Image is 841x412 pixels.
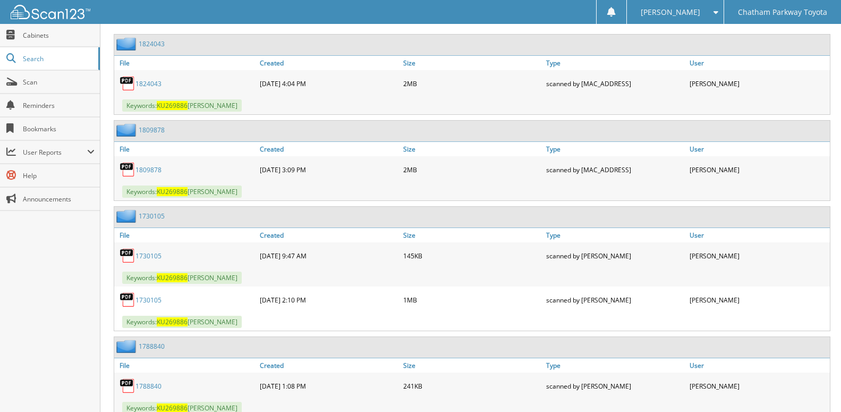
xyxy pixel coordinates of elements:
[687,228,830,242] a: User
[23,171,95,180] span: Help
[257,56,400,70] a: Created
[401,289,543,310] div: 1MB
[11,5,90,19] img: scan123-logo-white.svg
[401,375,543,397] div: 241KB
[401,56,543,70] a: Size
[135,165,162,174] a: 1809878
[401,228,543,242] a: Size
[23,101,95,110] span: Reminders
[23,148,87,157] span: User Reports
[687,73,830,94] div: [PERSON_NAME]
[543,375,686,397] div: scanned by [PERSON_NAME]
[114,56,257,70] a: File
[687,245,830,266] div: [PERSON_NAME]
[116,209,139,223] img: folder2.png
[257,375,400,397] div: [DATE] 1:08 PM
[114,228,257,242] a: File
[135,296,162,305] a: 1730105
[23,78,95,87] span: Scan
[120,75,135,91] img: PDF.png
[257,228,400,242] a: Created
[257,159,400,180] div: [DATE] 3:09 PM
[543,73,686,94] div: scanned by [MAC_ADDRESS]
[687,56,830,70] a: User
[116,37,139,51] img: folder2.png
[122,186,242,198] span: Keywords: [PERSON_NAME]
[157,317,188,326] span: KU269886
[687,142,830,156] a: User
[120,292,135,308] img: PDF.png
[135,79,162,88] a: 1824043
[157,273,188,282] span: KU269886
[257,245,400,266] div: [DATE] 9:47 AM
[23,195,95,204] span: Announcements
[122,316,242,328] span: Keywords: [PERSON_NAME]
[738,9,827,15] span: Chatham Parkway Toyota
[120,162,135,178] img: PDF.png
[401,142,543,156] a: Size
[116,123,139,137] img: folder2.png
[401,245,543,266] div: 145KB
[114,142,257,156] a: File
[122,99,242,112] span: Keywords: [PERSON_NAME]
[641,9,700,15] span: [PERSON_NAME]
[157,187,188,196] span: KU269886
[401,159,543,180] div: 2MB
[401,358,543,373] a: Size
[687,289,830,310] div: [PERSON_NAME]
[114,358,257,373] a: File
[401,73,543,94] div: 2MB
[139,39,165,48] a: 1824043
[543,245,686,266] div: scanned by [PERSON_NAME]
[122,272,242,284] span: Keywords: [PERSON_NAME]
[23,124,95,133] span: Bookmarks
[23,31,95,40] span: Cabinets
[139,212,165,221] a: 1730105
[543,159,686,180] div: scanned by [MAC_ADDRESS]
[543,142,686,156] a: Type
[157,101,188,110] span: KU269886
[135,251,162,260] a: 1730105
[23,54,93,63] span: Search
[543,228,686,242] a: Type
[120,378,135,394] img: PDF.png
[257,142,400,156] a: Created
[135,382,162,391] a: 1788840
[257,358,400,373] a: Created
[687,159,830,180] div: [PERSON_NAME]
[139,342,165,351] a: 1788840
[687,375,830,397] div: [PERSON_NAME]
[687,358,830,373] a: User
[257,73,400,94] div: [DATE] 4:04 PM
[543,56,686,70] a: Type
[257,289,400,310] div: [DATE] 2:10 PM
[543,289,686,310] div: scanned by [PERSON_NAME]
[543,358,686,373] a: Type
[116,340,139,353] img: folder2.png
[120,248,135,264] img: PDF.png
[139,125,165,134] a: 1809878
